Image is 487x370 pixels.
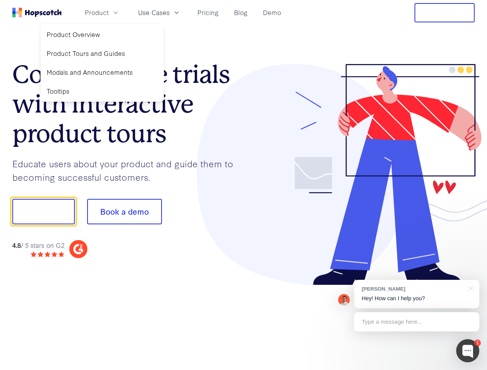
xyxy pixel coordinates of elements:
[12,240,21,249] strong: 4.8
[338,294,350,306] img: Mark Spera
[44,64,161,80] a: Modals and Announcements
[362,294,472,303] p: Hey! How can I help you?
[44,45,161,61] a: Product Tours and Guides
[87,199,162,224] button: Book a demo
[12,199,75,224] button: Show me!
[12,157,244,183] p: Educate users about your product and guide them to becoming successful customers.
[12,240,64,250] div: / 5 stars on G2
[231,6,251,19] a: Blog
[354,312,479,331] div: Type a message here...
[12,8,62,17] a: Home
[260,6,284,19] a: Demo
[194,6,222,19] a: Pricing
[415,3,475,22] button: Free Trial
[44,83,161,99] a: Tooltips
[133,6,185,19] button: Use Cases
[44,27,161,42] a: Product Overview
[362,285,464,293] div: [PERSON_NAME]
[12,60,244,148] h1: Convert more trials with interactive product tours
[85,8,109,17] span: Product
[138,8,170,17] span: Use Cases
[474,340,481,346] div: 1
[80,6,124,19] button: Product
